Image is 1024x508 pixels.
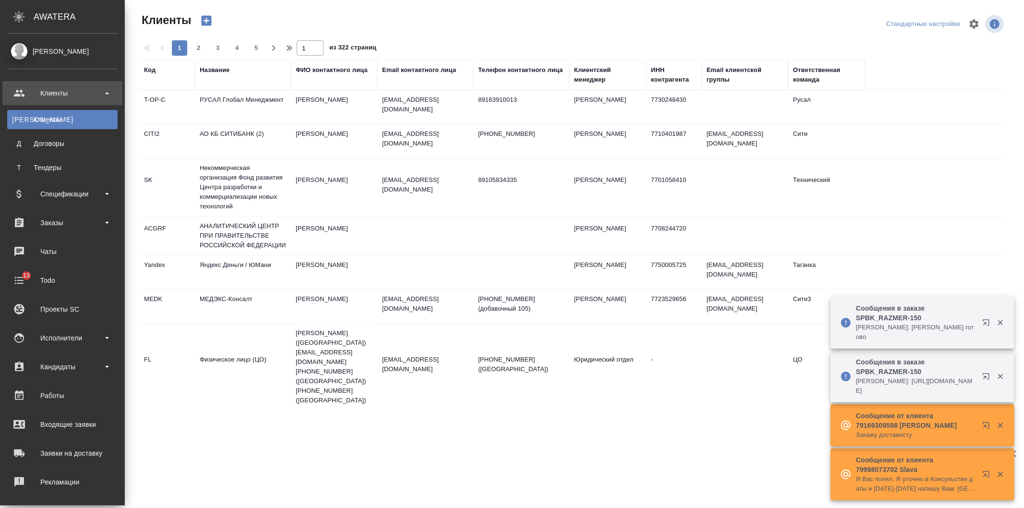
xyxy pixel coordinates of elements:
div: Todo [7,273,118,288]
td: Яндекс Деньги / ЮМани [195,255,291,289]
td: [EMAIL_ADDRESS][DOMAIN_NAME] [702,124,788,158]
button: Закрыть [990,318,1010,327]
td: [PERSON_NAME] [291,290,377,323]
td: [PERSON_NAME] [291,170,377,204]
td: МЕДЭКС-Консалт [195,290,291,323]
div: [PERSON_NAME] [7,46,118,57]
div: Телефон контактного лица [478,65,563,75]
a: Заявки на доставку [2,441,122,465]
div: ИНН контрагента [651,65,697,85]
a: Проекты SC [2,297,122,321]
td: АНАЛИТИЧЕСКИЙ ЦЕНТР ПРИ ПРАВИТЕЛЬСТВЕ РОССИЙСКОЙ ФЕДЕРАЦИИ [195,217,291,255]
p: [PHONE_NUMBER] [478,129,565,139]
a: Рекламации [2,470,122,494]
div: Тендеры [12,163,113,172]
td: [EMAIL_ADDRESS][DOMAIN_NAME] [702,290,788,323]
td: Русал [788,90,865,124]
td: [PERSON_NAME] [569,219,646,253]
td: Сити [788,124,865,158]
button: 4 [229,40,245,56]
td: CITI2 [139,124,195,158]
p: [PHONE_NUMBER] ([GEOGRAPHIC_DATA]) [478,355,565,374]
td: [PERSON_NAME] [569,290,646,323]
div: Исполнители [7,331,118,345]
div: Проекты SC [7,302,118,316]
td: 7710401987 [646,124,702,158]
div: Email контактного лица [382,65,456,75]
button: Открыть в новой вкладке [976,367,1000,390]
td: - [646,350,702,384]
div: Рекламации [7,475,118,489]
p: [PHONE_NUMBER] (добавочный 105) [478,294,565,314]
p: Сообщения в заказе SPBK_RAZMER-150 [856,357,976,376]
a: 13Todo [2,268,122,292]
td: [PERSON_NAME] [569,124,646,158]
td: [PERSON_NAME] [569,170,646,204]
td: Таганка [788,255,865,289]
a: Входящие заявки [2,412,122,436]
td: [EMAIL_ADDRESS][DOMAIN_NAME] [702,255,788,289]
td: [PERSON_NAME] ([GEOGRAPHIC_DATA]) [EMAIL_ADDRESS][DOMAIN_NAME] [PHONE_NUMBER] ([GEOGRAPHIC_DATA])... [291,324,377,410]
p: Я Вас понял. Я уточню в Консульстве даты и [DATE]-[DATE] напишу Вам. [GEOGRAPHIC_DATA]. Дополнительн [856,474,976,494]
div: Заявки на доставку [7,446,118,460]
td: РУСАЛ Глобал Менеджмент [195,90,291,124]
td: АО КБ СИТИБАНК (2) [195,124,291,158]
div: Email клиентской группы [707,65,783,85]
button: Создать [195,12,218,29]
span: Клиенты [139,12,191,28]
td: T-OP-C [139,90,195,124]
p: Сообщение от клиента 79998073702 Slava [856,455,976,474]
p: [EMAIL_ADDRESS][DOMAIN_NAME] [382,294,469,314]
span: 2 [191,43,206,53]
td: 7701058410 [646,170,702,204]
a: [PERSON_NAME]Клиенты [7,110,118,129]
td: Физическое лицо (ЦО) [195,350,291,384]
div: ФИО контактного лица [296,65,368,75]
div: Ответственная команда [793,65,860,85]
button: 2 [191,40,206,56]
button: Открыть в новой вкладке [976,465,1000,488]
td: 7750005725 [646,255,702,289]
p: [EMAIL_ADDRESS][DOMAIN_NAME] [382,355,469,374]
p: Закажу достависту [856,430,976,440]
td: Юридический отдел [569,350,646,384]
td: FL [139,350,195,384]
span: из 322 страниц [329,42,376,56]
div: Клиентский менеджер [574,65,641,85]
button: Закрыть [990,421,1010,430]
div: Заказы [7,216,118,230]
td: ЦО [788,350,865,384]
td: [PERSON_NAME] [569,255,646,289]
div: Входящие заявки [7,417,118,432]
div: AWATERA [34,7,125,26]
span: Настроить таблицу [963,12,986,36]
td: [PERSON_NAME] [291,255,377,289]
div: Название [200,65,229,75]
td: Yandex [139,255,195,289]
button: Закрыть [990,372,1010,381]
a: Чаты [2,240,122,264]
span: Посмотреть информацию [986,15,1006,33]
div: Договоры [12,139,113,148]
button: Открыть в новой вкладке [976,416,1000,439]
td: ACGRF [139,219,195,253]
td: Некоммерческая организация Фонд развития Центра разработки и коммерциализации новых технологий [195,158,291,216]
p: Сообщение от клиента 79169309598 [PERSON_NAME] [856,411,976,430]
div: Код [144,65,156,75]
td: [PERSON_NAME] [291,90,377,124]
td: SK [139,170,195,204]
td: 7708244720 [646,219,702,253]
button: 5 [249,40,264,56]
a: Работы [2,384,122,408]
div: Кандидаты [7,360,118,374]
button: Открыть в новой вкладке [976,313,1000,336]
div: Работы [7,388,118,403]
p: [EMAIL_ADDRESS][DOMAIN_NAME] [382,95,469,114]
td: [PERSON_NAME] [291,124,377,158]
td: [PERSON_NAME] [569,90,646,124]
span: 13 [17,271,36,280]
td: MEDK [139,290,195,323]
div: split button [884,17,963,32]
button: Закрыть [990,470,1010,479]
p: 89105834335 [478,175,565,185]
